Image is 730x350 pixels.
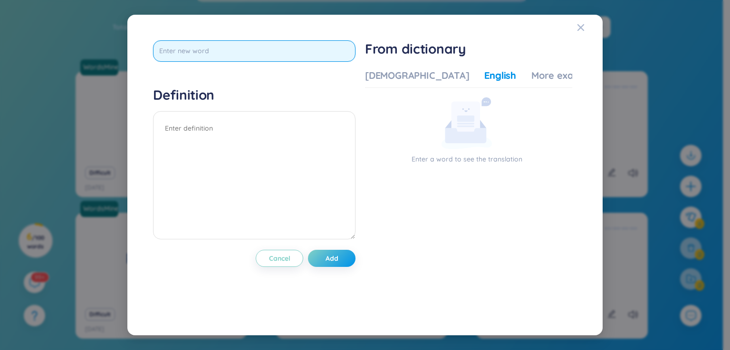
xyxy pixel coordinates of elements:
h4: Definition [153,86,355,104]
span: Cancel [269,254,290,263]
div: [DEMOGRAPHIC_DATA] [365,69,469,82]
span: Add [326,254,338,263]
div: More examples [531,69,600,82]
h1: From dictionary [365,40,572,57]
div: English [484,69,516,82]
button: Close [577,15,603,40]
p: Enter a word to see the translation [365,154,568,164]
input: Enter new word [153,40,355,62]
